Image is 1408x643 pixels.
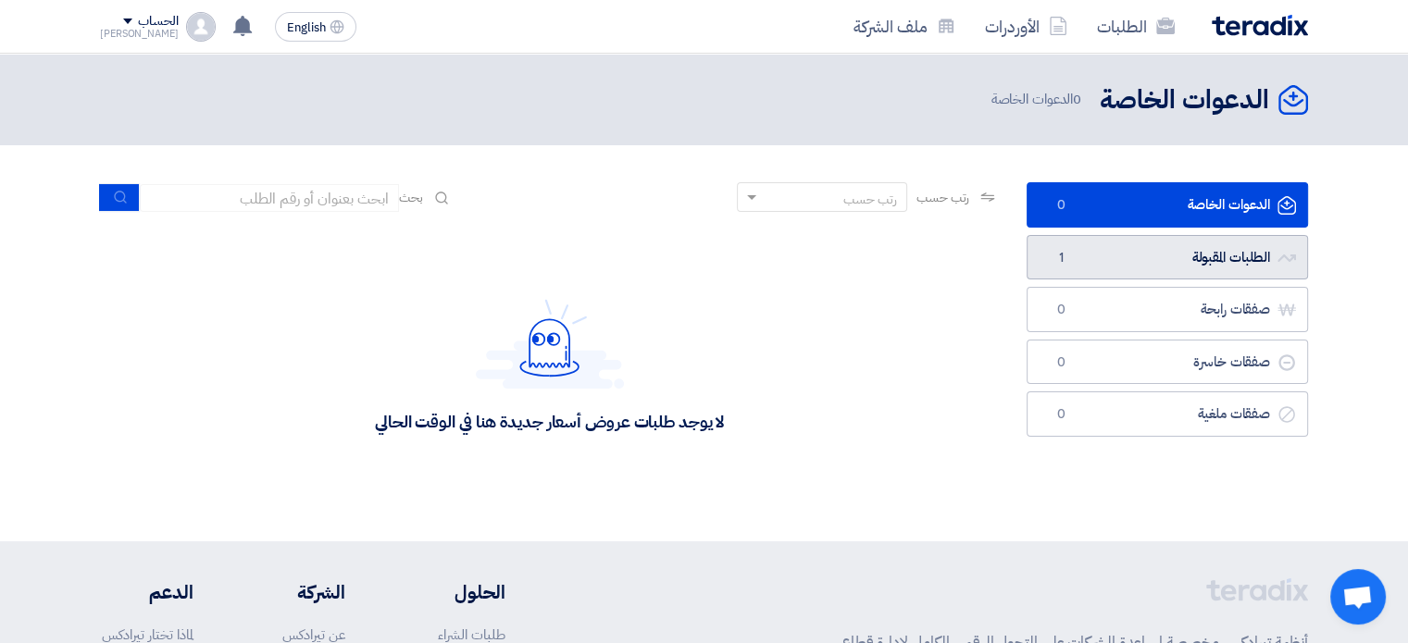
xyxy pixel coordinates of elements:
a: الطلبات المقبولة1 [1027,235,1308,280]
li: الدعم [100,578,193,606]
a: الأوردرات [970,5,1082,48]
div: [PERSON_NAME] [100,29,179,39]
img: Teradix logo [1212,15,1308,36]
img: profile_test.png [186,12,216,42]
li: الشركة [249,578,345,606]
h2: الدعوات الخاصة [1100,82,1269,118]
span: 0 [1050,405,1072,424]
a: الطلبات [1082,5,1190,48]
input: ابحث بعنوان أو رقم الطلب [140,184,399,212]
a: الدعوات الخاصة0 [1027,182,1308,228]
span: رتب حسب [916,188,969,207]
span: بحث [399,188,423,207]
a: Open chat [1330,569,1386,624]
span: English [287,21,326,34]
div: لا يوجد طلبات عروض أسعار جديدة هنا في الوقت الحالي [375,411,724,432]
span: 0 [1073,89,1081,109]
a: صفقات ملغية0 [1027,391,1308,437]
span: 0 [1050,353,1072,372]
span: 0 [1050,301,1072,319]
span: 0 [1050,196,1072,215]
div: رتب حسب [843,190,897,209]
li: الحلول [401,578,505,606]
div: الحساب [138,14,178,30]
a: صفقات رابحة0 [1027,287,1308,332]
span: الدعوات الخاصة [991,89,1085,110]
img: Hello [476,299,624,389]
a: ملف الشركة [839,5,970,48]
button: English [275,12,356,42]
span: 1 [1050,249,1072,267]
a: صفقات خاسرة0 [1027,340,1308,385]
